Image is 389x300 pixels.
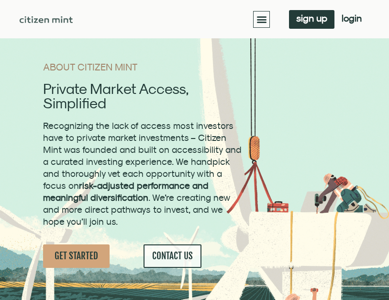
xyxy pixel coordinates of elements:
[253,11,270,28] div: Menu Toggle
[43,244,110,268] a: GET STARTED
[296,15,327,22] span: sign up
[342,15,362,22] span: login
[144,244,201,268] a: CONTACT US
[55,250,98,262] span: GET STARTED
[20,16,73,23] img: Citizen Mint
[43,81,244,110] h2: Private Market Access, Simplified
[43,180,209,203] strong: risk-adjusted performance and meaningful diversification
[43,62,244,72] h1: ABOUT CITIZEN MINT
[334,10,369,29] a: login
[152,250,193,262] span: CONTACT US
[43,120,242,227] span: Recognizing the lack of access most investors have to private market investments – Citizen Mint w...
[289,10,334,29] a: sign up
